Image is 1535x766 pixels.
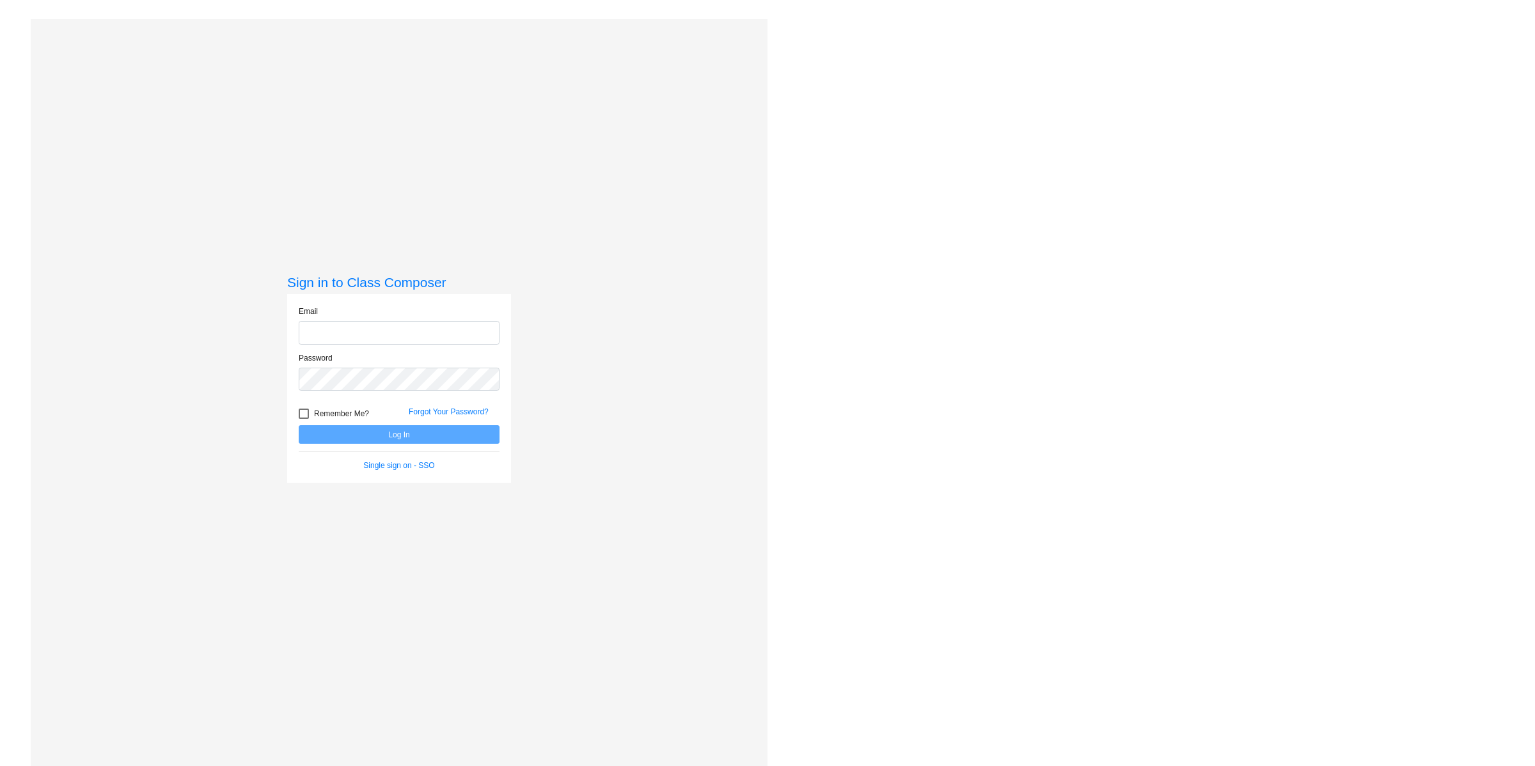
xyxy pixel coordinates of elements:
span: Remember Me? [314,406,369,421]
label: Email [299,306,318,317]
h3: Sign in to Class Composer [287,274,511,290]
label: Password [299,352,333,364]
button: Log In [299,425,500,444]
a: Single sign on - SSO [363,461,434,470]
a: Forgot Your Password? [409,407,489,416]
